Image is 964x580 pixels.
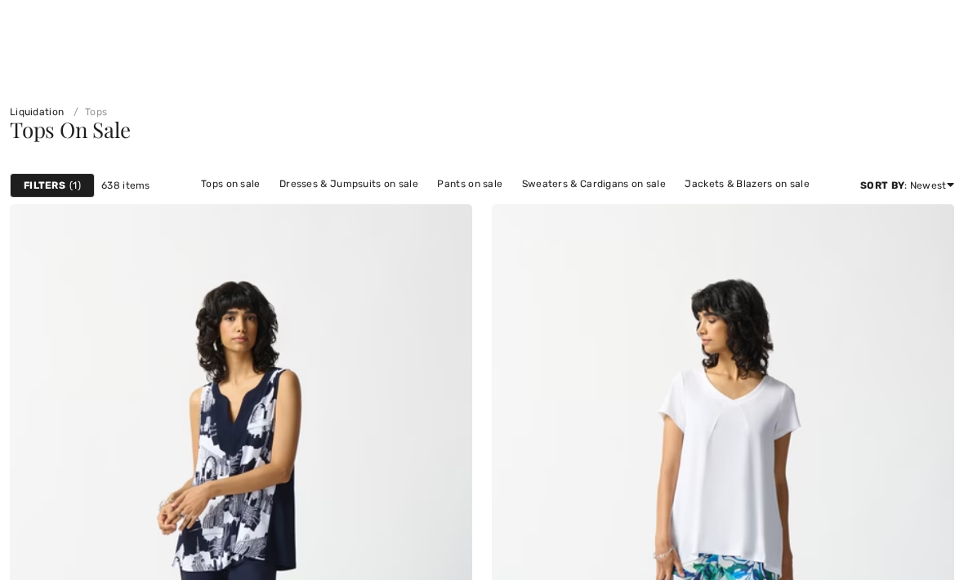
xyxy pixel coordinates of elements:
[69,178,81,193] span: 1
[514,173,674,194] a: Sweaters & Cardigans on sale
[856,531,948,572] iframe: Opens a widget where you can chat to one of our agents
[271,173,426,194] a: Dresses & Jumpsuits on sale
[101,178,150,193] span: 638 items
[10,106,64,118] a: Liquidation
[24,178,65,193] strong: Filters
[10,115,130,144] span: Tops On Sale
[860,180,904,191] strong: Sort By
[429,173,511,194] a: Pants on sale
[860,178,954,193] div: : Newest
[411,194,492,216] a: Skirts on sale
[67,106,108,118] a: Tops
[193,173,269,194] a: Tops on sale
[676,173,818,194] a: Jackets & Blazers on sale
[494,194,600,216] a: Outerwear on sale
